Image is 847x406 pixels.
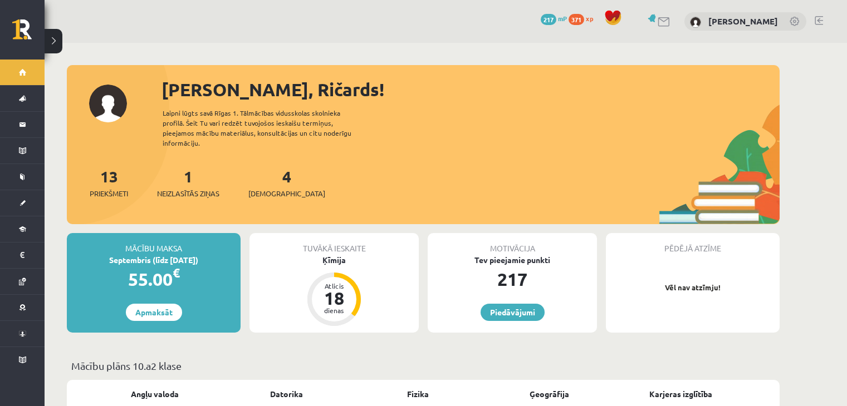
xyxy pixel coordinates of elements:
a: Angļu valoda [131,388,179,400]
img: Ričards Stepiņš [690,17,701,28]
div: 18 [317,289,351,307]
a: Rīgas 1. Tālmācības vidusskola [12,19,45,47]
a: 1Neizlasītās ziņas [157,166,219,199]
div: Mācību maksa [67,233,241,254]
a: 217 mP [541,14,567,23]
a: 4[DEMOGRAPHIC_DATA] [248,166,325,199]
div: Laipni lūgts savā Rīgas 1. Tālmācības vidusskolas skolnieka profilā. Šeit Tu vari redzēt tuvojošo... [163,108,371,148]
a: 13Priekšmeti [90,166,128,199]
div: Motivācija [428,233,597,254]
div: Atlicis [317,283,351,289]
a: Ķīmija Atlicis 18 dienas [249,254,419,328]
div: 217 [428,266,597,293]
a: Datorika [270,388,303,400]
div: 55.00 [67,266,241,293]
p: Mācību plāns 10.a2 klase [71,358,775,373]
span: [DEMOGRAPHIC_DATA] [248,188,325,199]
a: 371 xp [569,14,599,23]
a: Ģeogrāfija [530,388,569,400]
a: Karjeras izglītība [649,388,712,400]
a: Apmaksāt [126,304,182,321]
a: [PERSON_NAME] [708,16,778,27]
div: Tev pieejamie punkti [428,254,597,266]
div: Septembris (līdz [DATE]) [67,254,241,266]
a: Piedāvājumi [481,304,545,321]
div: [PERSON_NAME], Ričards! [161,76,780,103]
span: 217 [541,14,556,25]
span: mP [558,14,567,23]
span: xp [586,14,593,23]
div: Pēdējā atzīme [606,233,780,254]
span: Neizlasītās ziņas [157,188,219,199]
a: Fizika [407,388,429,400]
span: 371 [569,14,584,25]
div: Tuvākā ieskaite [249,233,419,254]
span: Priekšmeti [90,188,128,199]
p: Vēl nav atzīmju! [611,282,774,293]
div: Ķīmija [249,254,419,266]
div: dienas [317,307,351,314]
span: € [173,265,180,281]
